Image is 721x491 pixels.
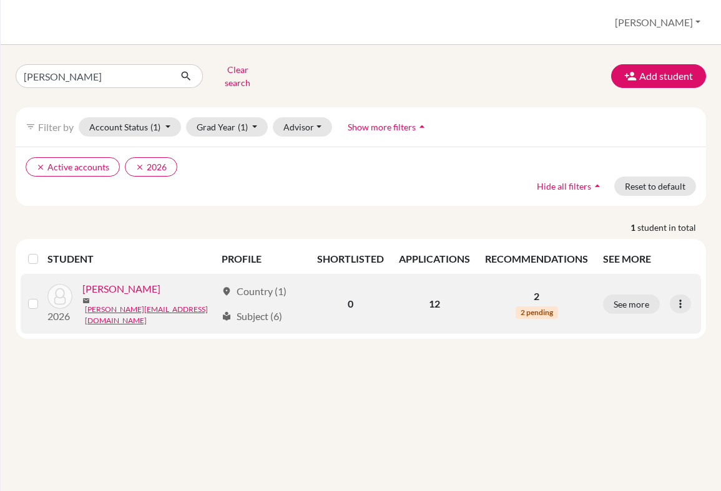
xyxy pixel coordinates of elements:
[611,64,706,88] button: Add student
[203,60,272,92] button: Clear search
[222,311,232,321] span: local_library
[47,244,214,274] th: STUDENT
[47,309,72,324] p: 2026
[47,284,72,309] img: Lawrence, Anabel
[630,221,637,234] strong: 1
[591,180,604,192] i: arrow_drop_up
[26,122,36,132] i: filter_list
[537,181,591,192] span: Hide all filters
[238,122,248,132] span: (1)
[79,117,181,137] button: Account Status(1)
[310,274,391,334] td: 0
[637,221,706,234] span: student in total
[85,304,216,326] a: [PERSON_NAME][EMAIL_ADDRESS][DOMAIN_NAME]
[135,163,144,172] i: clear
[26,157,120,177] button: clearActive accounts
[516,306,558,319] span: 2 pending
[478,244,596,274] th: RECOMMENDATIONS
[603,294,660,314] button: See more
[186,117,268,137] button: Grad Year(1)
[222,286,232,296] span: location_on
[485,289,588,304] p: 2
[16,64,170,88] input: Find student by name...
[609,11,706,34] button: [PERSON_NAME]
[337,117,439,137] button: Show more filtersarrow_drop_up
[82,297,90,304] span: mail
[614,177,696,196] button: Reset to default
[150,122,160,132] span: (1)
[348,122,416,132] span: Show more filters
[222,309,282,324] div: Subject (6)
[125,157,177,177] button: clear2026
[526,177,614,196] button: Hide all filtersarrow_drop_up
[214,244,310,274] th: PROFILE
[416,120,428,133] i: arrow_drop_up
[222,284,287,299] div: Country (1)
[596,244,701,274] th: SEE MORE
[38,121,74,133] span: Filter by
[82,281,160,296] a: [PERSON_NAME]
[273,117,332,137] button: Advisor
[310,244,391,274] th: SHORTLISTED
[36,163,45,172] i: clear
[391,274,478,334] td: 12
[391,244,478,274] th: APPLICATIONS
